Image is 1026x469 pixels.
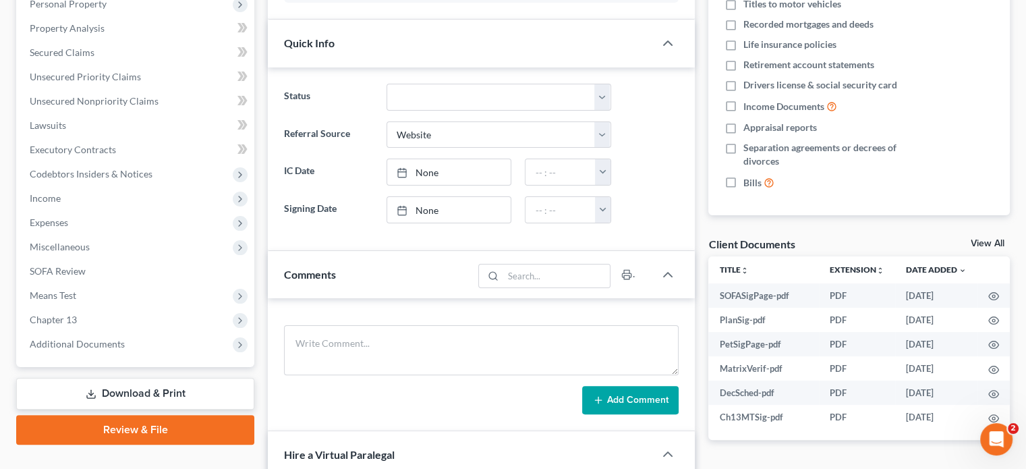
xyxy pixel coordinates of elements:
[30,168,152,180] span: Codebtors Insiders & Notices
[19,138,254,162] a: Executory Contracts
[19,113,254,138] a: Lawsuits
[743,58,874,72] span: Retirement account statements
[30,95,159,107] span: Unsecured Nonpriority Claims
[895,308,977,332] td: [DATE]
[16,378,254,410] a: Download & Print
[30,47,94,58] span: Secured Claims
[895,283,977,308] td: [DATE]
[708,308,819,332] td: PlanSig-pdf
[30,265,86,277] span: SOFA Review
[708,283,819,308] td: SOFASigPage-pdf
[743,100,824,113] span: Income Documents
[740,267,748,275] i: unfold_more
[708,356,819,381] td: MatrixVerif-pdf
[830,265,884,275] a: Extensionunfold_more
[30,289,76,301] span: Means Test
[30,241,90,252] span: Miscellaneous
[743,78,897,92] span: Drivers license & social security card
[30,338,125,350] span: Additional Documents
[895,356,977,381] td: [DATE]
[743,38,836,51] span: Life insurance policies
[895,381,977,405] td: [DATE]
[277,196,379,223] label: Signing Date
[387,197,511,223] a: None
[277,159,379,186] label: IC Date
[895,332,977,356] td: [DATE]
[980,423,1013,456] iframe: Intercom live chat
[30,22,105,34] span: Property Analysis
[525,197,596,223] input: -- : --
[19,89,254,113] a: Unsecured Nonpriority Claims
[743,18,874,31] span: Recorded mortgages and deeds
[708,381,819,405] td: DecSched-pdf
[387,159,511,185] a: None
[819,283,895,308] td: PDF
[30,71,141,82] span: Unsecured Priority Claims
[708,332,819,356] td: PetSigPage-pdf
[819,308,895,332] td: PDF
[30,192,61,204] span: Income
[582,386,679,414] button: Add Comment
[16,415,254,445] a: Review & File
[743,121,817,134] span: Appraisal reports
[819,405,895,429] td: PDF
[277,121,379,148] label: Referral Source
[284,268,336,281] span: Comments
[743,176,762,190] span: Bills
[819,381,895,405] td: PDF
[525,159,596,185] input: -- : --
[876,267,884,275] i: unfold_more
[719,265,748,275] a: Titleunfold_more
[30,314,77,325] span: Chapter 13
[743,141,923,168] span: Separation agreements or decrees of divorces
[708,237,795,251] div: Client Documents
[284,36,335,49] span: Quick Info
[819,332,895,356] td: PDF
[19,16,254,40] a: Property Analysis
[277,84,379,111] label: Status
[30,119,66,131] span: Lawsuits
[19,65,254,89] a: Unsecured Priority Claims
[284,448,395,461] span: Hire a Virtual Paralegal
[19,259,254,283] a: SOFA Review
[819,356,895,381] td: PDF
[959,267,967,275] i: expand_more
[708,405,819,429] td: Ch13MTSig-pdf
[19,40,254,65] a: Secured Claims
[895,405,977,429] td: [DATE]
[971,239,1004,248] a: View All
[503,265,610,287] input: Search...
[1008,423,1019,434] span: 2
[906,265,967,275] a: Date Added expand_more
[30,144,116,155] span: Executory Contracts
[30,217,68,228] span: Expenses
